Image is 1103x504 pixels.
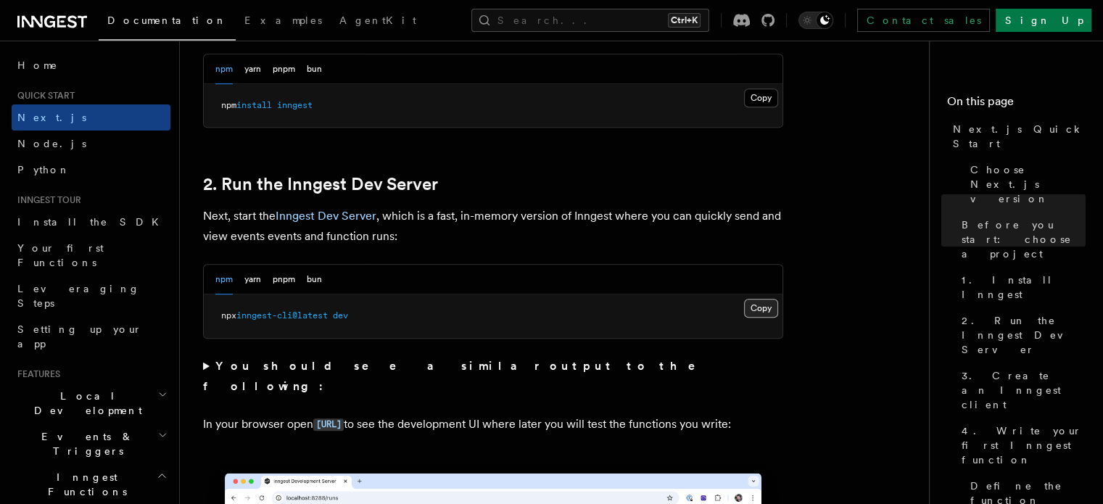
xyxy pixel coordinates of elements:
button: pnpm [273,265,295,294]
a: Next.js Quick Start [947,116,1086,157]
p: Next, start the , which is a fast, in-memory version of Inngest where you can quickly send and vi... [203,206,783,247]
a: Sign Up [996,9,1091,32]
button: Local Development [12,383,170,424]
a: Next.js [12,104,170,131]
button: Search...Ctrl+K [471,9,709,32]
a: Node.js [12,131,170,157]
span: Documentation [107,15,227,26]
a: Your first Functions [12,235,170,276]
a: 3. Create an Inngest client [956,363,1086,418]
a: 2. Run the Inngest Dev Server [956,307,1086,363]
span: Events & Triggers [12,429,158,458]
button: Copy [744,88,778,107]
span: AgentKit [339,15,416,26]
a: Inngest Dev Server [276,209,376,223]
a: Install the SDK [12,209,170,235]
a: [URL] [313,417,344,431]
button: Events & Triggers [12,424,170,464]
a: 4. Write your first Inngest function [956,418,1086,473]
strong: You should see a similar output to the following: [203,359,716,393]
a: 2. Run the Inngest Dev Server [203,174,438,194]
span: Before you start: choose a project [962,218,1086,261]
span: inngest-cli@latest [236,310,328,321]
span: install [236,100,272,110]
span: Install the SDK [17,216,168,228]
a: Setting up your app [12,316,170,357]
span: Features [12,368,60,380]
span: Examples [244,15,322,26]
button: Copy [744,299,778,318]
a: Home [12,52,170,78]
a: 1. Install Inngest [956,267,1086,307]
a: Python [12,157,170,183]
span: npx [221,310,236,321]
span: Local Development [12,389,158,418]
button: yarn [244,265,261,294]
a: Contact sales [857,9,990,32]
span: Next.js [17,112,86,123]
p: In your browser open to see the development UI where later you will test the functions you write: [203,414,783,435]
button: pnpm [273,54,295,84]
a: Leveraging Steps [12,276,170,316]
span: 1. Install Inngest [962,273,1086,302]
span: 4. Write your first Inngest function [962,424,1086,467]
button: yarn [244,54,261,84]
span: Quick start [12,90,75,102]
span: Home [17,58,58,73]
span: Leveraging Steps [17,283,140,309]
a: Before you start: choose a project [956,212,1086,267]
span: dev [333,310,348,321]
span: 3. Create an Inngest client [962,368,1086,412]
span: Inngest tour [12,194,81,206]
span: Node.js [17,138,86,149]
span: Python [17,164,70,175]
summary: You should see a similar output to the following: [203,356,783,397]
code: [URL] [313,418,344,431]
span: Next.js Quick Start [953,122,1086,151]
span: npm [221,100,236,110]
button: npm [215,265,233,294]
a: Choose Next.js version [964,157,1086,212]
a: AgentKit [331,4,425,39]
button: npm [215,54,233,84]
a: Documentation [99,4,236,41]
span: Your first Functions [17,242,104,268]
kbd: Ctrl+K [668,13,701,28]
span: Setting up your app [17,323,142,350]
span: inngest [277,100,313,110]
button: bun [307,54,322,84]
span: Inngest Functions [12,470,157,499]
h4: On this page [947,93,1086,116]
a: Examples [236,4,331,39]
span: 2. Run the Inngest Dev Server [962,313,1086,357]
button: bun [307,265,322,294]
button: Toggle dark mode [798,12,833,29]
span: Choose Next.js version [970,162,1086,206]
